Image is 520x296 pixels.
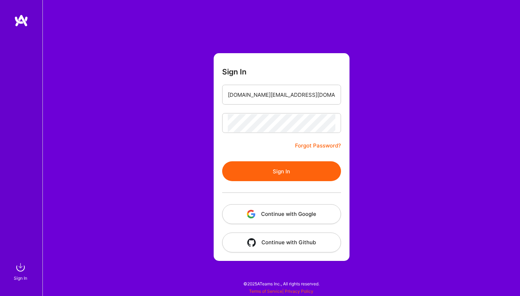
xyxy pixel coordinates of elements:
[222,161,341,181] button: Sign In
[222,233,341,252] button: Continue with Github
[14,14,28,27] img: logo
[13,260,28,274] img: sign in
[222,204,341,224] button: Continue with Google
[14,274,27,282] div: Sign In
[295,141,341,150] a: Forgot Password?
[247,210,255,218] img: icon
[249,289,313,294] span: |
[247,238,256,247] img: icon
[285,289,313,294] a: Privacy Policy
[222,67,247,76] h3: Sign In
[249,289,282,294] a: Terms of Service
[228,86,335,104] input: Email...
[15,260,28,282] a: sign inSign In
[42,275,520,292] div: © 2025 ATeams Inc., All rights reserved.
